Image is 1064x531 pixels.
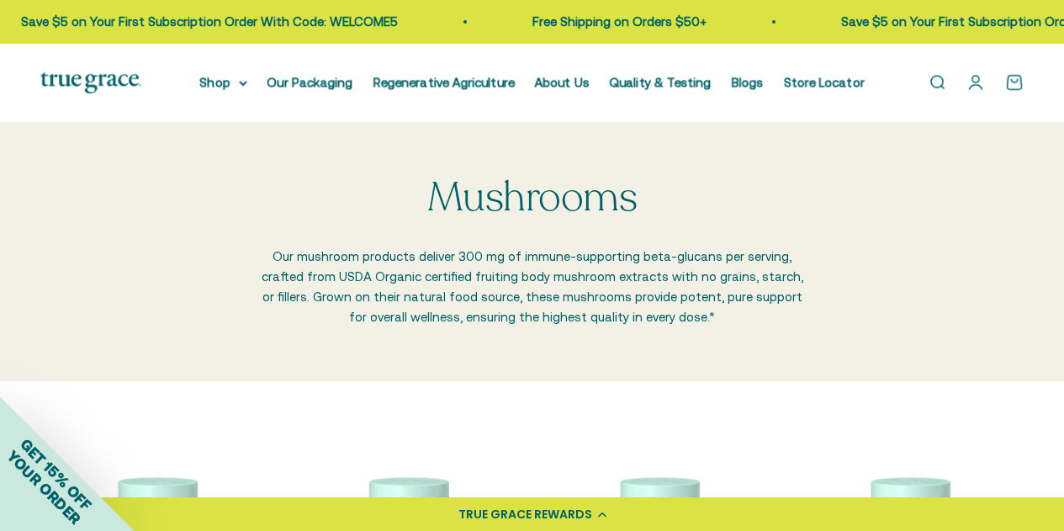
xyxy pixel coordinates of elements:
[610,75,712,89] a: Quality & Testing
[267,75,353,89] a: Our Packaging
[458,506,592,523] div: TRUE GRACE REWARDS
[21,12,398,32] p: Save $5 on Your First Subscription Order With Code: WELCOME5
[532,14,707,29] a: Free Shipping on Orders $50+
[535,75,590,89] a: About Us
[259,247,806,327] p: Our mushroom products deliver 300 mg of immune-supporting beta-glucans per serving, crafted from ...
[3,447,84,528] span: YOUR ORDER
[17,435,95,513] span: GET 15% OFF
[373,75,515,89] a: Regenerative Agriculture
[732,75,764,89] a: Blogs
[200,72,247,93] summary: Shop
[784,75,865,89] a: Store Locator
[427,176,638,220] p: Mushrooms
